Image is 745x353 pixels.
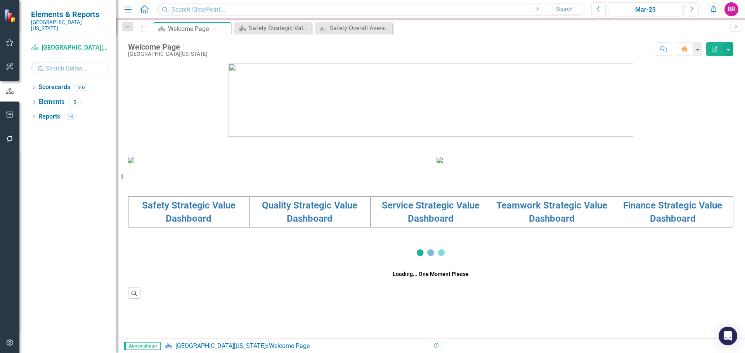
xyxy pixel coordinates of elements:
[437,157,443,163] img: download%20somc%20strategic%20values%20v2.png
[168,24,229,34] div: Welcome Page
[608,2,683,16] button: Mar-23
[38,112,60,121] a: Reports
[317,23,390,33] a: Safety Overall Average Percentile Rank (Year-Over-Year)
[157,3,586,16] input: Search ClearPoint...
[556,6,573,12] span: Search
[329,23,390,33] div: Safety Overall Average Percentile Rank (Year-Over-Year)
[175,342,266,350] a: [GEOGRAPHIC_DATA][US_STATE]
[31,43,109,52] a: [GEOGRAPHIC_DATA][US_STATE]
[382,200,480,224] a: Service Strategic Value Dashboard
[229,64,633,137] img: download%20somc%20logo%20v2.png
[68,99,81,105] div: 5
[74,84,89,91] div: 503
[393,270,469,278] div: Loading... One Moment Please
[611,5,680,14] div: Mar-23
[249,23,310,33] div: Safety Strategic Value Dashboard
[31,62,109,75] input: Search Below...
[262,200,357,224] a: Quality Strategic Value Dashboard
[236,23,310,33] a: Safety Strategic Value Dashboard
[496,200,607,224] a: Teamwork Strategic Value Dashboard
[128,43,208,51] div: Welcome Page
[545,4,584,15] button: Search
[31,10,109,19] span: Elements & Reports
[64,114,76,120] div: 18
[724,2,738,16] button: BR
[165,342,425,351] div: »
[38,98,64,107] a: Elements
[4,9,17,22] img: ClearPoint Strategy
[38,83,70,92] a: Scorecards
[719,327,737,345] div: Open Intercom Messenger
[128,51,208,57] div: [GEOGRAPHIC_DATA][US_STATE]
[142,200,236,224] a: Safety Strategic Value Dashboard
[31,19,109,32] small: [GEOGRAPHIC_DATA][US_STATE]
[623,200,722,224] a: Finance Strategic Value Dashboard
[269,342,310,350] div: Welcome Page
[124,342,161,350] span: Administrator
[128,157,134,163] img: download%20somc%20mission%20vision.png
